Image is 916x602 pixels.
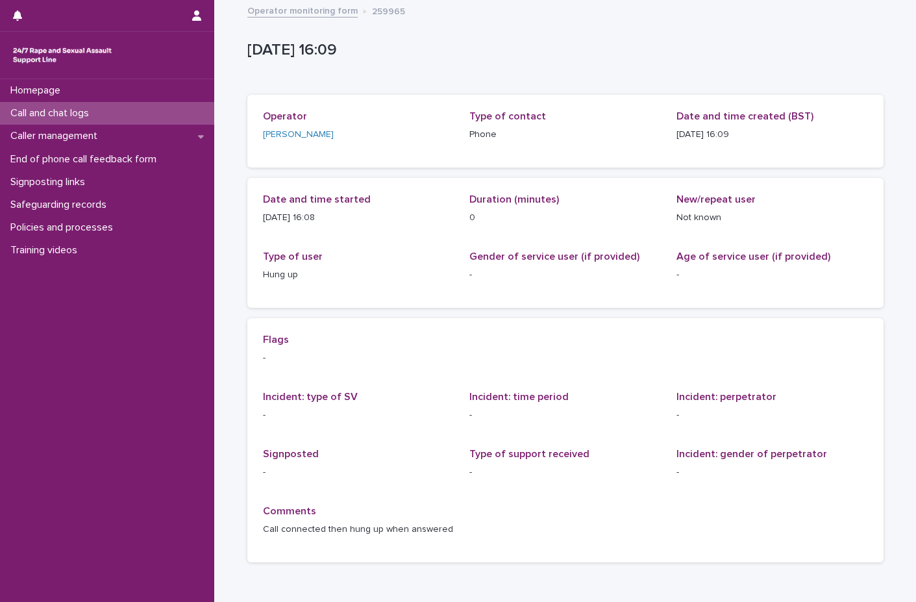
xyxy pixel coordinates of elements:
[676,268,868,282] p: -
[5,107,99,119] p: Call and chat logs
[5,176,95,188] p: Signposting links
[263,392,358,402] span: Incident: type of SV
[263,466,454,479] p: -
[263,194,371,205] span: Date and time started
[676,392,776,402] span: Incident: perpetrator
[469,251,639,262] span: Gender of service user (if provided)
[469,111,546,121] span: Type of contact
[263,111,307,121] span: Operator
[263,351,868,365] p: -
[5,130,108,142] p: Caller management
[263,211,454,225] p: [DATE] 16:08
[5,199,117,211] p: Safeguarding records
[676,466,868,479] p: -
[676,111,813,121] span: Date and time created (BST)
[247,41,878,60] p: [DATE] 16:09
[676,449,827,459] span: Incident: gender of perpetrator
[263,128,334,142] a: [PERSON_NAME]
[676,408,868,422] p: -
[263,506,316,516] span: Comments
[5,153,167,166] p: End of phone call feedback form
[372,3,405,18] p: 259965
[469,194,559,205] span: Duration (minutes)
[263,334,289,345] span: Flags
[676,194,756,205] span: New/repeat user
[676,128,868,142] p: [DATE] 16:09
[10,42,114,68] img: rhQMoQhaT3yELyF149Cw
[5,84,71,97] p: Homepage
[5,221,123,234] p: Policies and processes
[469,449,589,459] span: Type of support received
[469,128,661,142] p: Phone
[469,408,661,422] p: -
[263,408,454,422] p: -
[469,268,661,282] p: -
[676,251,830,262] span: Age of service user (if provided)
[263,268,454,282] p: Hung up
[263,449,319,459] span: Signposted
[263,251,323,262] span: Type of user
[676,211,868,225] p: Not known
[469,211,661,225] p: 0
[5,244,88,257] p: Training videos
[263,523,868,536] p: Call connected then hung up when answered
[247,3,358,18] a: Operator monitoring form
[469,466,661,479] p: -
[469,392,569,402] span: Incident: time period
